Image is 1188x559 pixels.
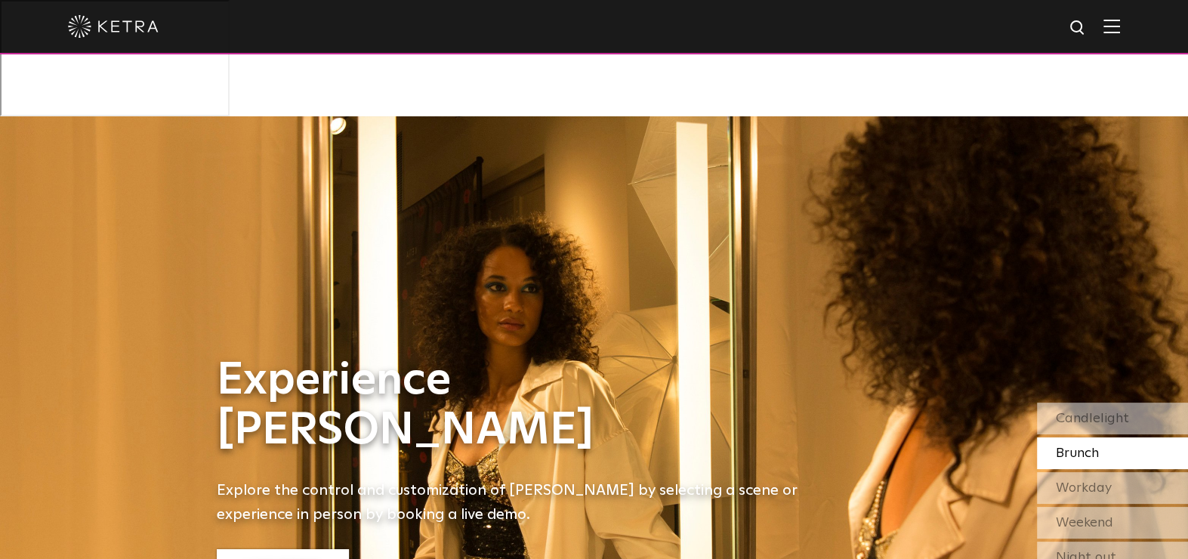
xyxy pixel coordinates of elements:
[1056,446,1099,460] span: Brunch
[1069,19,1088,38] img: search icon
[217,478,821,527] h5: Explore the control and customization of [PERSON_NAME] by selecting a scene or experience in pers...
[1056,516,1113,530] span: Weekend
[1103,19,1120,33] img: Hamburger%20Nav.svg
[1056,412,1129,425] span: Candlelight
[68,15,159,38] img: ketra-logo-2019-white
[1056,481,1112,495] span: Workday
[217,356,821,456] h1: Experience [PERSON_NAME]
